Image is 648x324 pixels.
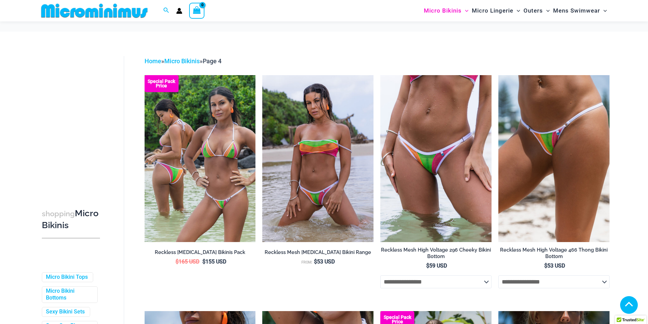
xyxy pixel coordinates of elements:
h2: Reckless Mesh [MEDICAL_DATA] Bikini Range [262,249,373,256]
span: Micro Lingerie [472,2,513,19]
bdi: 59 USD [426,262,447,269]
span: $ [314,258,317,265]
a: Micro Bikini Tops [46,274,88,281]
a: Account icon link [176,8,182,14]
h2: Reckless [MEDICAL_DATA] Bikinis Pack [145,249,256,256]
span: Page 4 [203,57,221,65]
a: OutersMenu ToggleMenu Toggle [522,2,551,19]
span: shopping [42,209,75,218]
span: $ [176,258,179,265]
img: Reckless Mesh High Voltage 3480 Crop Top 296 Cheeky 06 [262,75,373,242]
span: Menu Toggle [462,2,468,19]
a: Reckless Mesh High Voltage 466 Thong 01Reckless Mesh High Voltage 3480 Crop Top 466 Thong 01Reckl... [498,75,610,242]
span: Menu Toggle [543,2,550,19]
span: $ [544,262,547,269]
h2: Reckless Mesh High Voltage 296 Cheeky Bikini Bottom [380,247,492,259]
span: Outers [524,2,543,19]
a: Micro Bikini Bottoms [46,288,92,302]
span: » » [145,57,221,65]
bdi: 53 USD [314,258,335,265]
b: Special Pack Price [145,79,179,88]
img: Reckless Mesh High Voltage 296 Cheeky 01 [380,75,492,242]
h2: Reckless Mesh High Voltage 466 Thong Bikini Bottom [498,247,610,259]
a: Reckless Mesh High Voltage 296 Cheeky Bikini Bottom [380,247,492,262]
span: $ [426,262,429,269]
a: Micro LingerieMenu ToggleMenu Toggle [470,2,522,19]
span: Mens Swimwear [553,2,600,19]
bdi: 165 USD [176,258,199,265]
b: Special Pack Price [380,315,414,324]
a: Reckless Mesh High Voltage 3480 Crop Top 296 Cheeky 06Reckless Mesh High Voltage 3480 Crop Top 46... [262,75,373,242]
a: Reckless Mesh High Voltage Bikini Pack Reckless Mesh High Voltage 306 Tri Top 466 Thong 04Reckles... [145,75,256,242]
a: Reckless Mesh High Voltage 296 Cheeky 01Reckless Mesh High Voltage 3480 Crop Top 296 Cheeky 04Rec... [380,75,492,242]
nav: Site Navigation [421,1,610,20]
a: Micro Bikinis [164,57,200,65]
a: Reckless Mesh High Voltage 466 Thong Bikini Bottom [498,247,610,262]
img: Reckless Mesh High Voltage 466 Thong 01 [498,75,610,242]
span: From: [301,260,312,265]
a: View Shopping Cart, empty [189,3,205,18]
iframe: TrustedSite Certified [42,51,103,187]
a: Home [145,57,161,65]
h3: Micro Bikinis [42,208,100,231]
span: Micro Bikinis [424,2,462,19]
span: Menu Toggle [600,2,607,19]
a: Micro BikinisMenu ToggleMenu Toggle [422,2,470,19]
a: Reckless [MEDICAL_DATA] Bikinis Pack [145,249,256,258]
bdi: 155 USD [202,258,226,265]
bdi: 53 USD [544,262,565,269]
img: Reckless Mesh High Voltage Bikini Pack [145,75,256,242]
a: Sexy Bikini Sets [46,308,85,316]
a: Reckless Mesh [MEDICAL_DATA] Bikini Range [262,249,373,258]
a: Mens SwimwearMenu ToggleMenu Toggle [551,2,609,19]
a: Search icon link [163,6,169,15]
span: $ [202,258,205,265]
span: Menu Toggle [513,2,520,19]
img: MM SHOP LOGO FLAT [38,3,150,18]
